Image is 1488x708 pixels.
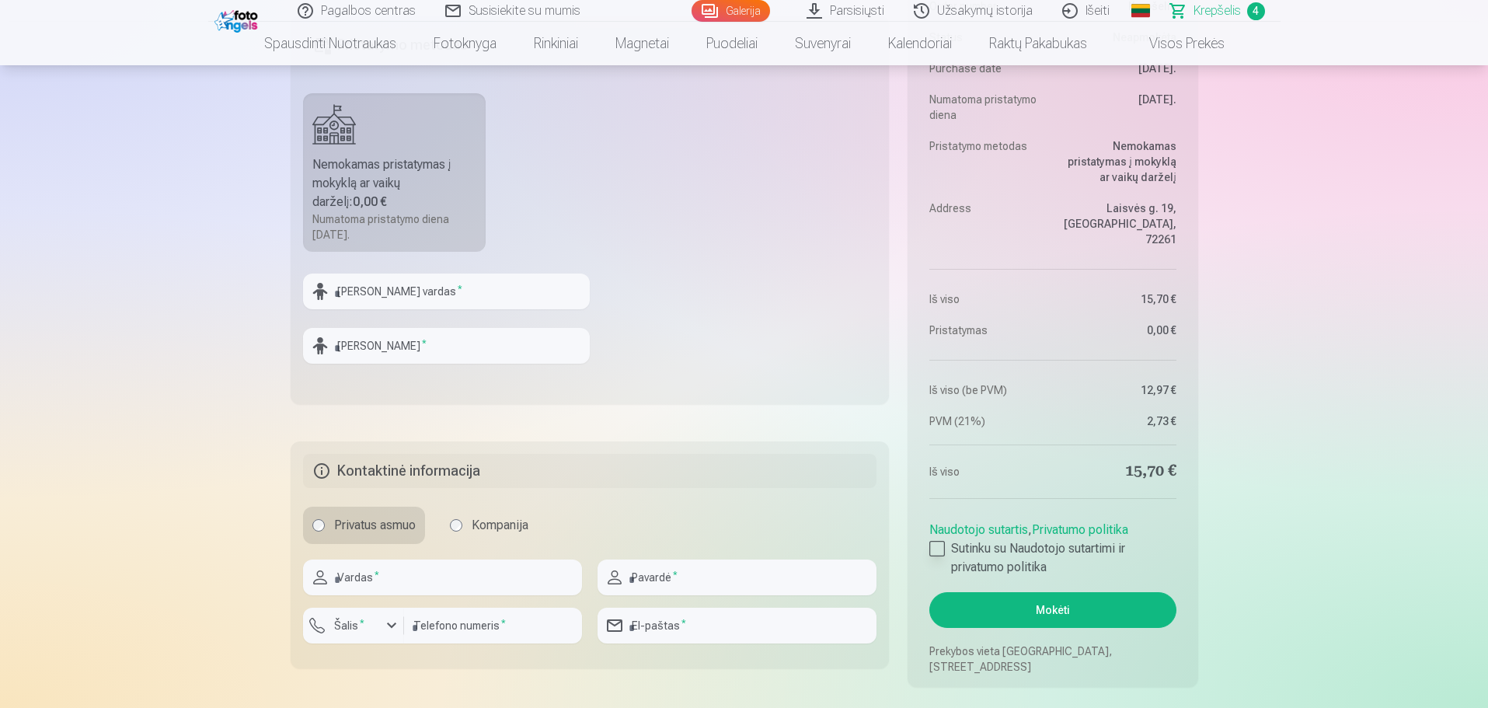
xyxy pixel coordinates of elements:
a: Suvenyrai [776,22,869,65]
dd: 0,00 € [1061,323,1176,338]
span: Krepšelis [1194,2,1241,20]
dd: Laisvės g. 19, [GEOGRAPHIC_DATA], 72261 [1061,201,1176,247]
a: Puodeliai [688,22,776,65]
label: Privatus asmuo [303,507,425,544]
h5: Kontaktinė informacija [303,454,877,488]
dt: Pristatymo metodas [929,138,1045,185]
button: Šalis* [303,608,404,643]
button: Mokėti [929,592,1176,628]
input: Kompanija [450,519,462,532]
p: Prekybos vieta [GEOGRAPHIC_DATA], [STREET_ADDRESS] [929,643,1176,675]
label: Kompanija [441,507,538,544]
a: Spausdinti nuotraukas [246,22,415,65]
img: /fa2 [214,6,262,33]
dt: Pristatymas [929,323,1045,338]
dd: Nemokamas pristatymas į mokyklą ar vaikų darželį [1061,138,1176,185]
dt: PVM (21%) [929,413,1045,429]
a: Fotoknyga [415,22,515,65]
dd: 15,70 € [1061,461,1176,483]
dt: Purchase date [929,61,1045,76]
input: Privatus asmuo [312,519,325,532]
dt: Numatoma pristatymo diena [929,92,1045,123]
b: 0,00 € [353,194,387,209]
dd: [DATE]. [1061,61,1176,76]
a: Naudotojo sutartis [929,522,1028,537]
dd: 15,70 € [1061,291,1176,307]
dd: 12,97 € [1061,382,1176,398]
dt: Iš viso (be PVM) [929,382,1045,398]
a: Magnetai [597,22,688,65]
div: Nemokamas pristatymas į mokyklą ar vaikų darželį : [312,155,477,211]
dt: Address [929,201,1045,247]
dt: Iš viso [929,291,1045,307]
a: Kalendoriai [869,22,971,65]
a: Rinkiniai [515,22,597,65]
div: , [929,514,1176,577]
label: Sutinku su Naudotojo sutartimi ir privatumo politika [929,539,1176,577]
div: Numatoma pristatymo diena [DATE]. [312,211,477,242]
a: Visos prekės [1106,22,1243,65]
a: Raktų pakabukas [971,22,1106,65]
label: Šalis [328,618,371,633]
dt: Iš viso [929,461,1045,483]
dd: [DATE]. [1061,92,1176,123]
dd: 2,73 € [1061,413,1176,429]
span: 4 [1247,2,1265,20]
a: Privatumo politika [1032,522,1128,537]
